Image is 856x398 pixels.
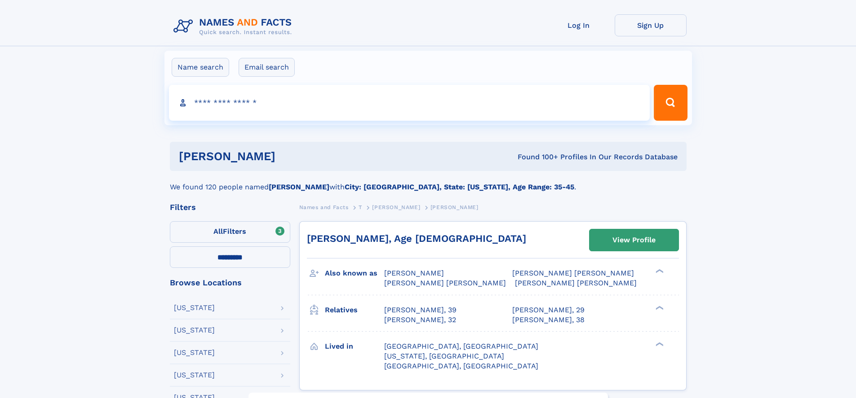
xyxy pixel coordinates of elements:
span: [GEOGRAPHIC_DATA], [GEOGRAPHIC_DATA] [384,342,538,350]
span: [PERSON_NAME] [PERSON_NAME] [515,279,637,287]
span: [GEOGRAPHIC_DATA], [GEOGRAPHIC_DATA] [384,362,538,370]
div: [US_STATE] [174,372,215,379]
a: Names and Facts [299,201,349,213]
div: View Profile [612,230,656,250]
div: ❯ [653,305,664,311]
a: View Profile [590,229,679,251]
a: [PERSON_NAME] [372,201,420,213]
a: Log In [543,14,615,36]
div: ❯ [653,341,664,347]
div: [US_STATE] [174,327,215,334]
h1: [PERSON_NAME] [179,151,397,162]
span: All [213,227,223,236]
h3: Also known as [325,266,384,281]
b: City: [GEOGRAPHIC_DATA], State: [US_STATE], Age Range: 35-45 [345,183,574,191]
h3: Lived in [325,339,384,354]
span: [PERSON_NAME] [PERSON_NAME] [384,279,506,287]
a: [PERSON_NAME], Age [DEMOGRAPHIC_DATA] [307,233,526,244]
label: Name search [172,58,229,77]
div: ❯ [653,268,664,274]
a: [PERSON_NAME], 38 [512,315,585,325]
b: [PERSON_NAME] [269,183,329,191]
img: Logo Names and Facts [170,14,299,39]
button: Search Button [654,85,687,121]
a: [PERSON_NAME], 32 [384,315,456,325]
span: T [359,204,362,210]
label: Filters [170,221,290,243]
div: [US_STATE] [174,304,215,311]
a: T [359,201,362,213]
div: Filters [170,203,290,211]
span: [PERSON_NAME] [372,204,420,210]
div: Found 100+ Profiles In Our Records Database [396,152,678,162]
div: [US_STATE] [174,349,215,356]
div: Browse Locations [170,279,290,287]
div: We found 120 people named with . [170,171,687,192]
a: Sign Up [615,14,687,36]
span: [PERSON_NAME] [PERSON_NAME] [512,269,634,277]
span: [US_STATE], [GEOGRAPHIC_DATA] [384,352,504,360]
h3: Relatives [325,302,384,318]
span: [PERSON_NAME] [384,269,444,277]
span: [PERSON_NAME] [430,204,479,210]
a: [PERSON_NAME], 29 [512,305,585,315]
label: Email search [239,58,295,77]
input: search input [169,85,650,121]
a: [PERSON_NAME], 39 [384,305,457,315]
